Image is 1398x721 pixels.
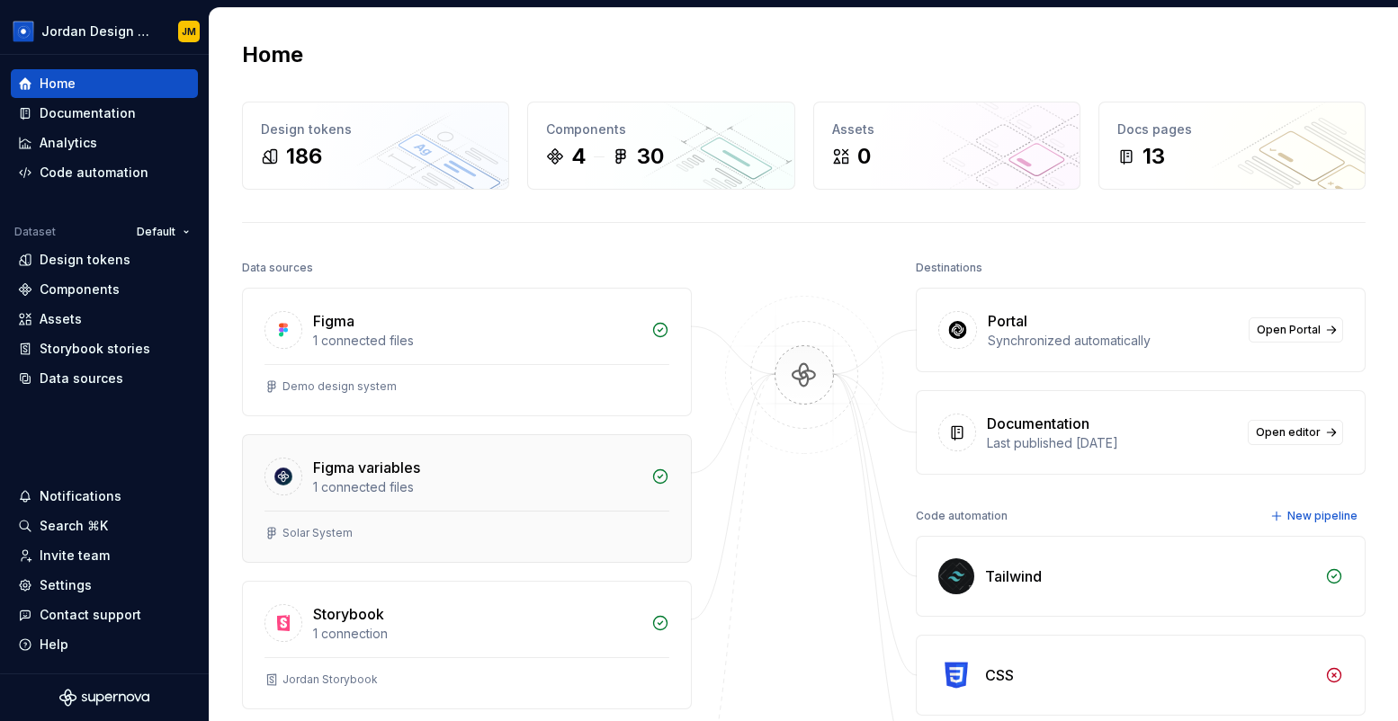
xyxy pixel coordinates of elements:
div: Components [546,120,775,138]
div: Last published [DATE] [987,434,1237,452]
div: 1 connection [313,625,641,643]
div: Assets [40,310,82,328]
div: Jordan Design System [41,22,157,40]
a: Storybook stories [11,334,198,363]
div: Search ⌘K [40,517,108,535]
button: Notifications [11,482,198,511]
span: Open Portal [1257,323,1321,337]
div: Settings [40,576,92,594]
div: CSS [985,664,1014,686]
div: 186 [286,142,322,171]
a: Invite team [11,541,198,570]
button: Jordan Design SystemJM [4,12,205,50]
a: Settings [11,571,198,600]
a: Figma variables1 connected filesSolar System [242,434,692,563]
div: JM [182,24,196,39]
a: Assets0 [813,102,1080,190]
a: Analytics [11,129,198,157]
div: Help [40,636,68,654]
div: 13 [1143,142,1165,171]
div: Documentation [40,104,136,122]
a: Assets [11,305,198,334]
div: Code automation [916,503,1008,529]
a: Components430 [527,102,794,190]
div: Dataset [14,225,56,239]
div: Documentation [987,413,1089,434]
div: 0 [857,142,871,171]
a: Design tokens186 [242,102,509,190]
a: Design tokens [11,245,198,274]
div: Destinations [916,255,982,280]
div: Home [40,75,76,93]
div: Design tokens [40,251,130,269]
div: Synchronized automatically [988,332,1238,350]
a: Home [11,69,198,98]
a: Docs pages13 [1098,102,1366,190]
a: Components [11,275,198,304]
div: Storybook stories [40,340,150,358]
button: New pipeline [1265,503,1366,529]
div: Docs pages [1117,120,1347,138]
div: 30 [637,142,664,171]
div: Code automation [40,164,148,182]
span: Default [137,225,175,239]
span: New pipeline [1287,509,1358,523]
div: Data sources [40,369,123,387]
div: 1 connected files [313,332,641,350]
a: Documentation [11,99,198,128]
span: Open editor [1256,425,1321,440]
div: Design tokens [261,120,490,138]
a: Storybook1 connectionJordan Storybook [242,581,692,709]
div: Data sources [242,255,313,280]
svg: Supernova Logo [59,689,149,707]
button: Default [129,219,198,245]
a: Open Portal [1249,317,1343,343]
div: 4 [571,142,587,171]
div: Figma variables [313,457,420,478]
div: Storybook [313,603,384,625]
button: Search ⌘K [11,512,198,540]
a: Data sources [11,364,198,393]
div: Solar System [282,526,353,540]
div: Figma [313,310,354,332]
div: Demo design system [282,379,397,394]
div: 1 connected files [313,478,641,496]
h2: Home [242,40,303,69]
img: 049812b6-2877-400d-9dc9-987621144c16.png [13,21,34,42]
button: Contact support [11,601,198,629]
div: Portal [988,310,1027,332]
div: Components [40,280,120,298]
div: Analytics [40,134,97,152]
a: Figma1 connected filesDemo design system [242,288,692,416]
div: Contact support [40,606,141,624]
div: Assets [832,120,1062,138]
div: Invite team [40,547,110,565]
div: Tailwind [985,565,1042,587]
div: Notifications [40,487,121,505]
a: Open editor [1248,420,1343,445]
a: Code automation [11,158,198,187]
button: Help [11,630,198,659]
div: Jordan Storybook [282,672,378,687]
